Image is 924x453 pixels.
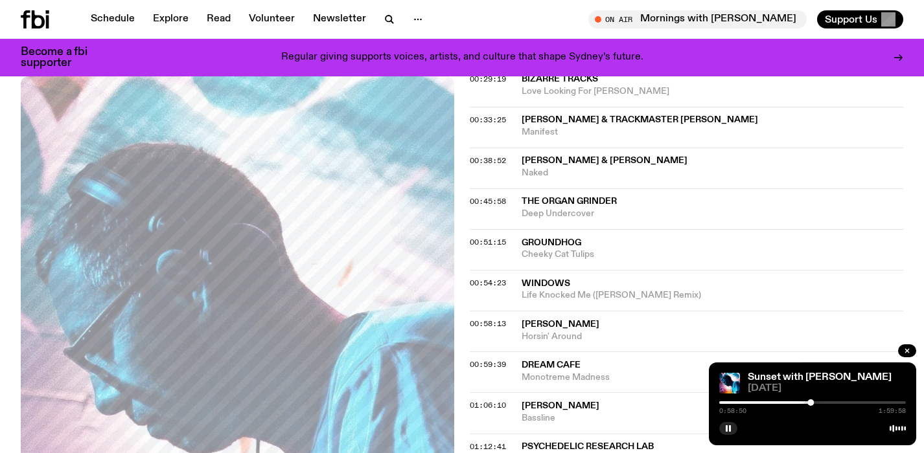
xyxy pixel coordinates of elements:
span: 00:33:25 [470,115,506,125]
a: Schedule [83,10,143,28]
span: 00:58:13 [470,318,506,329]
span: Bassline [522,412,903,425]
span: 00:51:15 [470,237,506,247]
span: 01:12:41 [470,441,506,452]
span: Deep Undercover [522,208,903,220]
span: 1:59:58 [879,408,906,414]
span: [PERSON_NAME] & [PERSON_NAME] [522,156,687,165]
span: [PERSON_NAME] [522,401,599,410]
button: 00:58:13 [470,320,506,327]
span: Psychedelic Research Lab [522,442,654,451]
button: Support Us [817,10,903,28]
span: Support Us [825,14,877,25]
span: Naked [522,167,903,179]
a: Explore [145,10,196,28]
a: Volunteer [241,10,303,28]
span: Life Knocked Me ([PERSON_NAME] Remix) [522,289,903,302]
span: [PERSON_NAME] & Trackmaster [PERSON_NAME] [522,115,758,124]
button: 01:06:10 [470,402,506,409]
span: Manifest [522,126,903,138]
span: 00:54:23 [470,278,506,288]
img: Simon Caldwell stands side on, looking downwards. He has headphones on. Behind him is a brightly ... [719,373,740,393]
span: Windows [522,279,570,288]
button: 00:54:23 [470,280,506,287]
span: Horsin' Around [522,331,903,343]
span: Groundhog [522,238,581,247]
span: [DATE] [748,384,906,393]
span: Cheeky Cat Tulips [522,249,903,261]
a: Read [199,10,238,28]
button: 00:29:19 [470,76,506,83]
span: 00:29:19 [470,74,506,84]
span: Love Looking For [PERSON_NAME] [522,85,903,98]
h3: Become a fbi supporter [21,47,104,69]
span: 00:45:58 [470,196,506,206]
span: [GEOGRAPHIC_DATA] [798,361,903,374]
span: 01:06:10 [470,400,506,410]
span: Bizarre Tracks [522,74,598,83]
a: Sunset with [PERSON_NAME] [748,372,892,382]
span: Monotreme Madness [522,371,790,384]
span: Dream Cafe [522,360,581,370]
span: [PERSON_NAME] [522,320,599,329]
button: 00:45:58 [470,198,506,205]
span: 00:59:39 [470,359,506,370]
span: The Organ Grinder [522,197,617,206]
span: 0:58:50 [719,408,746,414]
button: 00:38:52 [470,157,506,164]
span: 00:38:52 [470,155,506,166]
button: 00:33:25 [470,116,506,124]
button: 00:59:39 [470,361,506,368]
button: On AirMornings with [PERSON_NAME] [588,10,807,28]
button: 00:51:15 [470,239,506,246]
button: 01:12:41 [470,443,506,450]
a: Newsletter [305,10,374,28]
p: Regular giving supports voices, artists, and culture that shape Sydney’s future. [281,52,643,63]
